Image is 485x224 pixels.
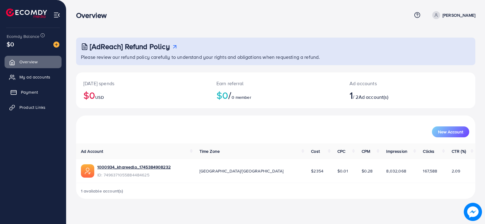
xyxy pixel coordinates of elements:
span: 2.09 [452,168,460,174]
span: ID: 7496371055884484625 [97,172,171,178]
img: logo [6,8,47,18]
span: 8,032,068 [386,168,406,174]
span: Ecomdy Balance [7,33,39,39]
span: CPM [362,148,370,154]
span: 1 [350,88,353,102]
span: Ad Account [81,148,103,154]
span: Time Zone [199,148,220,154]
a: Payment [5,86,62,98]
span: $0 [7,40,14,48]
a: My ad accounts [5,71,62,83]
img: image [464,203,482,221]
span: $2354 [311,168,323,174]
p: [PERSON_NAME] [443,12,475,19]
a: 1000934_khareedlo_1745384908232 [97,164,171,170]
p: Ad accounts [350,80,435,87]
span: Ad account(s) [359,94,388,100]
span: [GEOGRAPHIC_DATA]/[GEOGRAPHIC_DATA] [199,168,284,174]
img: ic-ads-acc.e4c84228.svg [81,164,94,178]
span: $0.01 [337,168,348,174]
h2: $0 [216,89,335,101]
h3: [AdReach] Refund Policy [90,42,170,51]
span: CTR (%) [452,148,466,154]
h2: $0 [83,89,202,101]
span: Cost [311,148,320,154]
h3: Overview [76,11,112,20]
span: Clicks [423,148,434,154]
p: Earn referral [216,80,335,87]
span: My ad accounts [19,74,50,80]
button: New Account [432,126,469,137]
span: 0 member [232,94,251,100]
img: image [53,42,59,48]
span: CPC [337,148,345,154]
h2: / 2 [350,89,435,101]
p: Please review our refund policy carefully to understand your rights and obligations when requesti... [81,53,472,61]
span: 167,588 [423,168,437,174]
a: Overview [5,56,62,68]
span: USD [95,94,104,100]
a: [PERSON_NAME] [430,11,475,19]
span: Impression [386,148,407,154]
a: Product Links [5,101,62,113]
img: menu [53,12,60,18]
span: Product Links [19,104,45,110]
span: New Account [438,130,463,134]
span: Payment [21,89,38,95]
span: Overview [19,59,38,65]
span: 1 available account(s) [81,188,123,194]
span: / [228,88,231,102]
span: $0.28 [362,168,373,174]
p: [DATE] spends [83,80,202,87]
